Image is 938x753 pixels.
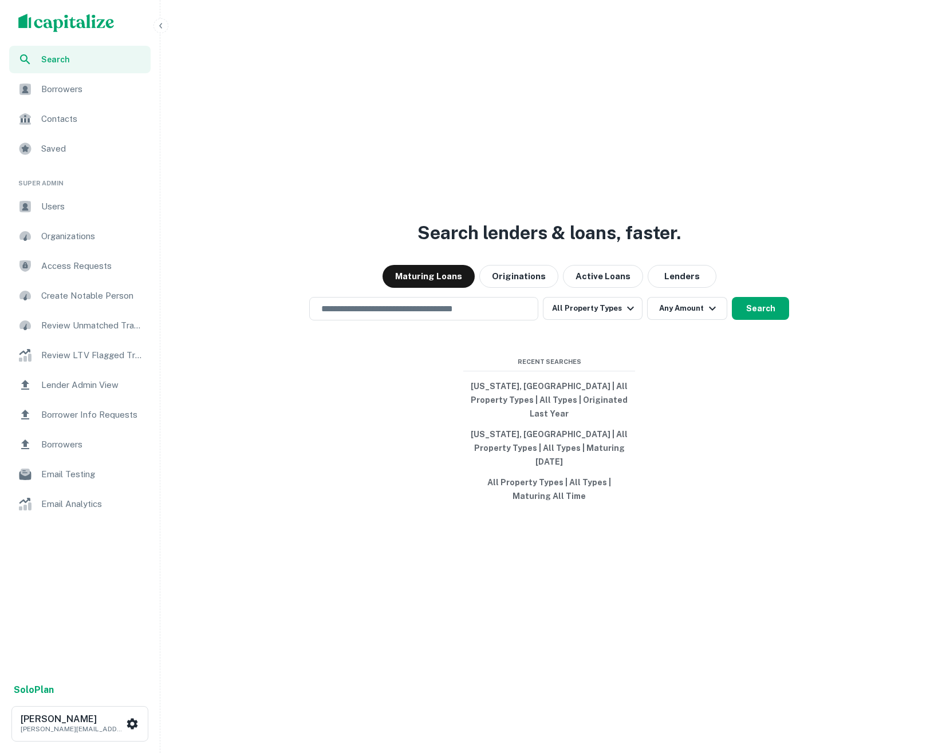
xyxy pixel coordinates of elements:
[9,46,151,73] a: Search
[563,265,643,288] button: Active Loans
[479,265,558,288] button: Originations
[543,297,643,320] button: All Property Types
[463,424,635,472] button: [US_STATE], [GEOGRAPHIC_DATA] | All Property Types | All Types | Maturing [DATE]
[41,142,144,156] span: Saved
[41,289,144,303] span: Create Notable Person
[41,319,144,332] span: Review Unmatched Transactions
[14,684,54,695] strong: Solo Plan
[41,112,144,126] span: Contacts
[9,431,151,458] a: Borrowers
[11,706,148,742] button: [PERSON_NAME][PERSON_NAME][EMAIL_ADDRESS][PERSON_NAME][DOMAIN_NAME]
[648,265,716,288] button: Lenders
[18,14,115,32] img: capitalize-logo.png
[417,219,681,247] h3: Search lenders & loans, faster.
[41,378,144,392] span: Lender Admin View
[9,312,151,339] a: Review Unmatched Transactions
[41,467,144,481] span: Email Testing
[9,490,151,518] a: Email Analytics
[9,135,151,163] a: Saved
[463,472,635,506] button: All Property Types | All Types | Maturing All Time
[463,376,635,424] button: [US_STATE], [GEOGRAPHIC_DATA] | All Property Types | All Types | Originated Last Year
[9,282,151,310] a: Create Notable Person
[9,461,151,488] a: Email Testing
[41,200,144,213] span: Users
[9,76,151,103] a: Borrowers
[41,438,144,451] span: Borrowers
[9,342,151,369] a: Review LTV Flagged Transactions
[41,348,144,362] span: Review LTV Flagged Transactions
[9,223,151,250] a: Organizations
[463,357,635,367] span: Recent Searches
[41,408,144,422] span: Borrower Info Requests
[881,661,938,716] iframe: Chat Widget
[21,715,124,724] h6: [PERSON_NAME]
[41,229,144,243] span: Organizations
[41,497,144,511] span: Email Analytics
[9,105,151,133] a: Contacts
[14,683,54,697] a: SoloPlan
[383,265,475,288] button: Maturing Loans
[9,165,151,193] li: Super Admin
[9,401,151,429] a: Borrower Info Requests
[41,259,144,273] span: Access Requests
[647,297,727,320] button: Any Amount
[9,371,151,399] a: Lender Admin View
[41,82,144,96] span: Borrowers
[9,252,151,280] a: Access Requests
[732,297,789,320] button: Search
[41,53,144,66] span: Search
[21,724,124,734] p: [PERSON_NAME][EMAIL_ADDRESS][PERSON_NAME][DOMAIN_NAME]
[9,193,151,220] a: Users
